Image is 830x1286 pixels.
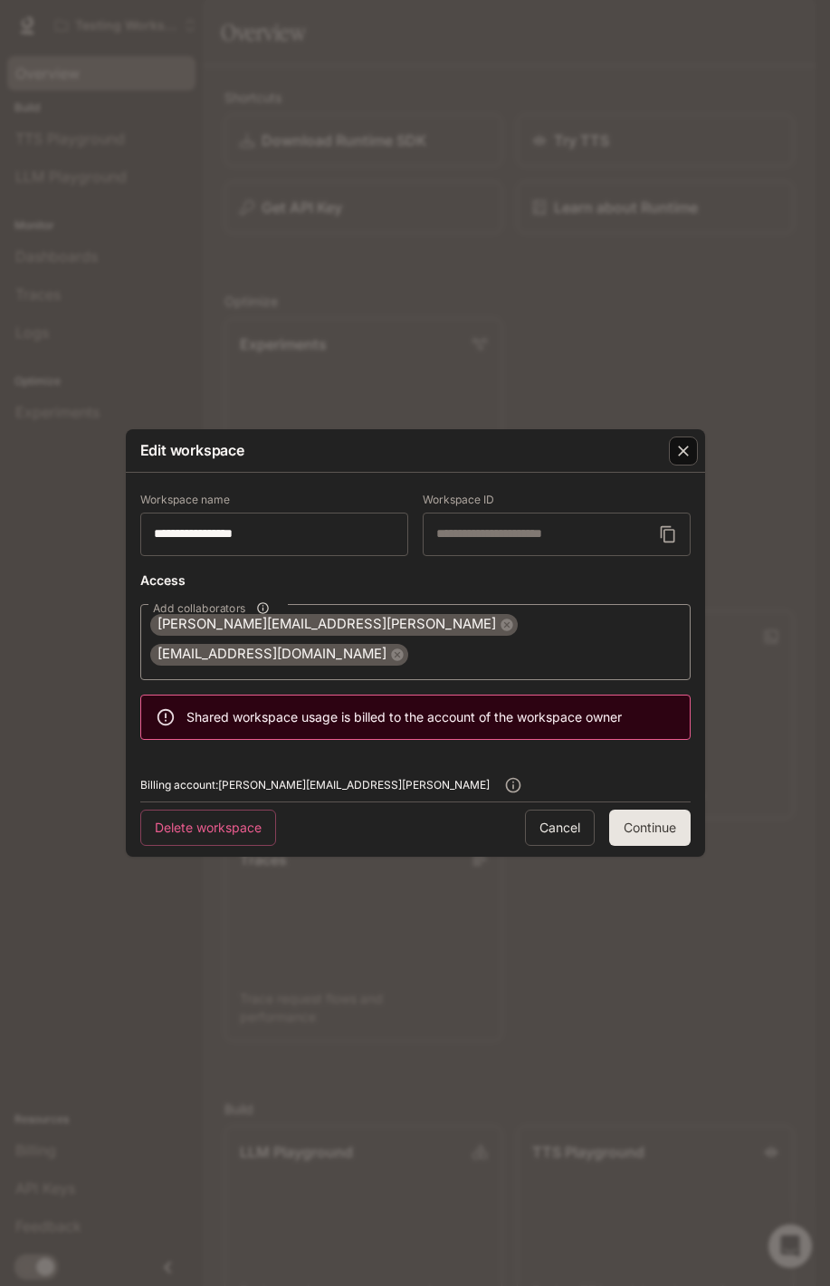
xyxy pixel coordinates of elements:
p: Workspace name [140,494,230,505]
p: Workspace ID [423,494,494,505]
span: [EMAIL_ADDRESS][DOMAIN_NAME] [150,644,394,665]
span: [PERSON_NAME][EMAIL_ADDRESS][PERSON_NAME] [150,614,503,635]
div: [EMAIL_ADDRESS][DOMAIN_NAME] [150,644,408,666]
div: Shared workspace usage is billed to the account of the workspace owner [186,701,622,734]
p: Access [140,571,186,590]
span: Billing account: [PERSON_NAME][EMAIL_ADDRESS][PERSON_NAME] [140,776,490,794]
p: Edit workspace [140,439,244,461]
button: Add collaborators [251,596,275,620]
button: Cancel [525,810,595,846]
span: Add collaborators [153,600,245,616]
button: Continue [609,810,691,846]
div: Workspace ID cannot be changed [423,494,691,556]
button: Delete workspace [140,810,276,846]
div: [PERSON_NAME][EMAIL_ADDRESS][PERSON_NAME] [150,614,518,636]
